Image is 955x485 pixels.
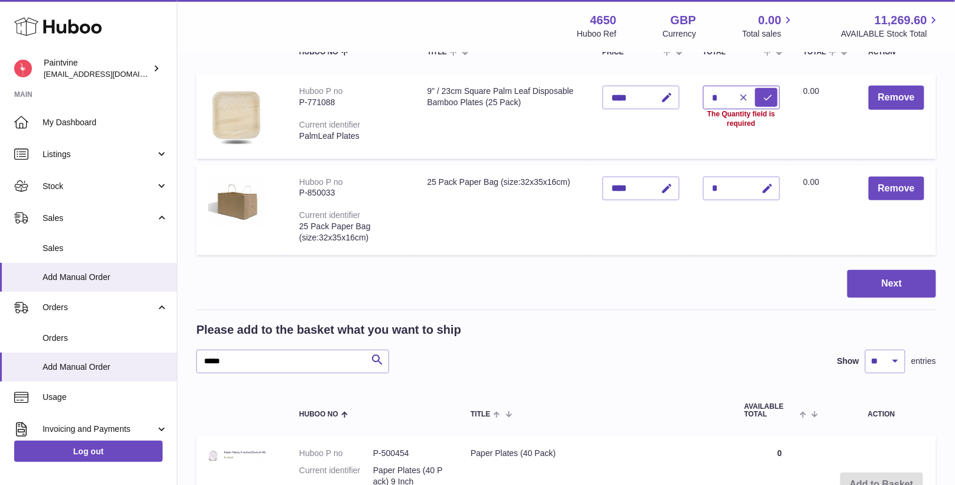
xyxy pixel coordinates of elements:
div: PalmLeaf Plates [299,131,403,142]
img: euan@paintvine.co.uk [14,60,32,77]
h2: Please add to the basket what you want to ship [196,322,461,338]
td: 25 Pack Paper Bag (size:32x35x16cm) [415,165,590,255]
label: Show [837,356,859,367]
span: Sales [43,213,156,224]
span: AVAILABLE Total [744,403,797,418]
img: 25 Pack Paper Bag (size:32x35x16cm) [208,177,267,229]
div: Huboo P no [299,177,343,187]
span: Title [471,411,490,418]
div: The Quantity field is required [703,109,780,128]
span: Orders [43,333,168,344]
span: Orders [43,302,156,313]
div: P-850033 [299,187,403,198]
td: 9" / 23cm Square Palm Leaf Disposable Bamboo Plates (25 Pack) [415,74,590,158]
div: Currency [663,28,697,40]
button: Next [847,270,936,298]
span: Sales [43,243,168,254]
span: Total [804,48,827,56]
div: Current identifier [299,120,361,129]
span: entries [911,356,936,367]
div: Action [869,48,924,56]
span: Add Manual Order [43,272,168,283]
span: Usage [43,392,168,403]
dd: P-500454 [373,448,447,459]
div: Current identifier [299,210,361,220]
span: [EMAIL_ADDRESS][DOMAIN_NAME] [44,69,174,79]
strong: 4650 [590,12,617,28]
span: Add Manual Order [43,362,168,373]
span: AVAILABLE Stock Total [841,28,941,40]
dt: Huboo P no [299,448,373,459]
span: Huboo no [299,411,338,418]
div: P-771088 [299,97,403,108]
a: Log out [14,441,163,462]
span: My Dashboard [43,117,168,128]
div: 25 Pack Paper Bag (size:32x35x16cm) [299,221,403,243]
img: Paper Plates (40 Pack) [208,448,267,461]
div: Huboo Ref [577,28,617,40]
span: Listings [43,149,156,160]
a: 0.00 Total sales [742,12,795,40]
span: 0.00 [804,177,820,187]
th: Action [827,391,936,430]
span: Title [427,48,446,56]
button: Remove [869,86,924,110]
span: Stock [43,181,156,192]
img: 9" / 23cm Square Palm Leaf Disposable Bamboo Plates (25 Pack) [208,86,267,144]
div: Huboo P no [299,86,343,96]
button: Remove [869,177,924,201]
div: Paintvine [44,57,150,80]
span: Huboo no [299,48,338,56]
span: 11,269.60 [875,12,927,28]
span: 0.00 [759,12,782,28]
span: Total sales [742,28,795,40]
strong: GBP [671,12,696,28]
span: 0.00 [804,86,820,96]
span: Invoicing and Payments [43,424,156,435]
a: 11,269.60 AVAILABLE Stock Total [841,12,941,40]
